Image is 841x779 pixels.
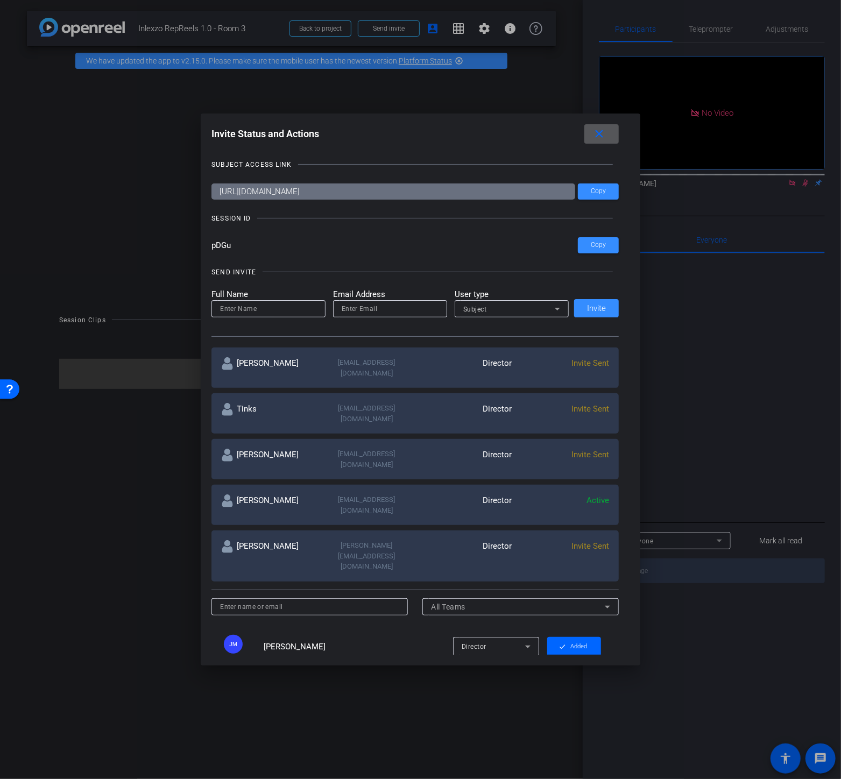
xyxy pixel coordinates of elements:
[570,639,587,655] span: Added
[318,494,415,515] div: [EMAIL_ADDRESS][DOMAIN_NAME]
[415,449,512,470] div: Director
[462,643,486,650] span: Director
[415,540,512,572] div: Director
[415,403,512,424] div: Director
[318,357,415,378] div: [EMAIL_ADDRESS][DOMAIN_NAME]
[592,128,606,141] mat-icon: close
[463,306,487,313] span: Subject
[578,237,619,253] button: Copy
[571,541,609,551] span: Invite Sent
[586,495,609,505] span: Active
[211,267,256,278] div: SEND INVITE
[220,600,399,613] input: Enter name or email
[318,403,415,424] div: [EMAIL_ADDRESS][DOMAIN_NAME]
[211,124,619,144] div: Invite Status and Actions
[211,213,251,224] div: SESSION ID
[221,449,318,470] div: [PERSON_NAME]
[318,540,415,572] div: [PERSON_NAME][EMAIL_ADDRESS][DOMAIN_NAME]
[342,302,439,315] input: Enter Email
[211,288,326,301] mat-label: Full Name
[220,302,317,315] input: Enter Name
[571,450,609,459] span: Invite Sent
[211,267,619,278] openreel-title-line: SEND INVITE
[224,635,261,654] ngx-avatar: James Monte
[211,213,619,224] openreel-title-line: SESSION ID
[224,635,243,654] div: JM
[211,159,292,170] div: SUBJECT ACCESS LINK
[318,449,415,470] div: [EMAIL_ADDRESS][DOMAIN_NAME]
[333,288,447,301] mat-label: Email Address
[221,540,318,572] div: [PERSON_NAME]
[221,403,318,424] div: Tinks
[559,643,566,650] mat-icon: check
[211,159,619,170] openreel-title-line: SUBJECT ACCESS LINK
[571,358,609,368] span: Invite Sent
[571,404,609,414] span: Invite Sent
[578,183,619,200] button: Copy
[221,494,318,515] div: [PERSON_NAME]
[415,494,512,515] div: Director
[547,637,601,656] button: Added
[591,241,606,249] span: Copy
[264,642,326,651] span: [PERSON_NAME]
[431,603,465,611] span: All Teams
[591,187,606,195] span: Copy
[221,357,318,378] div: [PERSON_NAME]
[415,357,512,378] div: Director
[455,288,569,301] mat-label: User type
